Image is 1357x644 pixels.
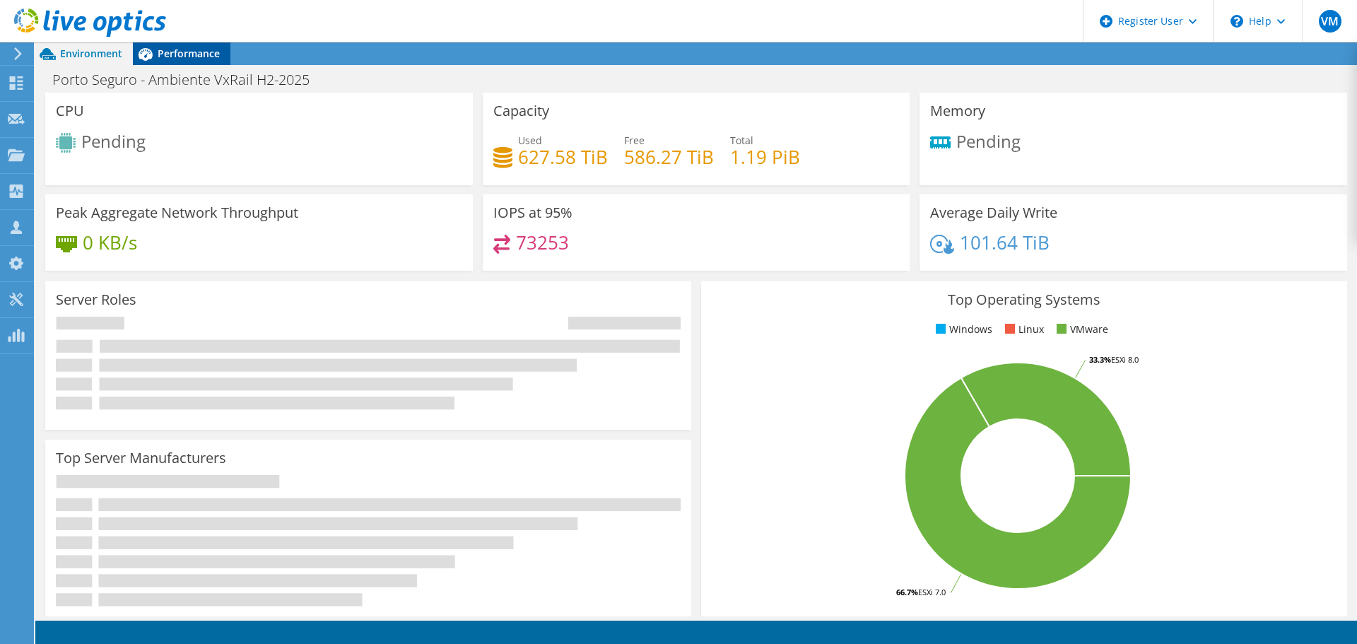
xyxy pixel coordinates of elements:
[896,587,918,597] tspan: 66.7%
[56,450,226,466] h3: Top Server Manufacturers
[930,205,1057,221] h3: Average Daily Write
[158,47,220,60] span: Performance
[1089,354,1111,365] tspan: 33.3%
[83,235,137,250] h4: 0 KB/s
[730,134,753,147] span: Total
[56,292,136,308] h3: Server Roles
[712,292,1337,308] h3: Top Operating Systems
[1053,322,1108,337] li: VMware
[81,129,146,153] span: Pending
[56,103,84,119] h3: CPU
[518,149,608,165] h4: 627.58 TiB
[730,149,800,165] h4: 1.19 PiB
[932,322,992,337] li: Windows
[624,149,714,165] h4: 586.27 TiB
[493,103,549,119] h3: Capacity
[1001,322,1044,337] li: Linux
[56,205,298,221] h3: Peak Aggregate Network Throughput
[60,47,122,60] span: Environment
[1230,15,1243,28] svg: \n
[918,587,946,597] tspan: ESXi 7.0
[1111,354,1139,365] tspan: ESXi 8.0
[493,205,572,221] h3: IOPS at 95%
[956,129,1021,152] span: Pending
[1319,10,1341,33] span: VM
[930,103,985,119] h3: Memory
[516,235,569,250] h4: 73253
[46,72,331,88] h1: Porto Seguro - Ambiente VxRail H2-2025
[960,235,1050,250] h4: 101.64 TiB
[624,134,645,147] span: Free
[518,134,542,147] span: Used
